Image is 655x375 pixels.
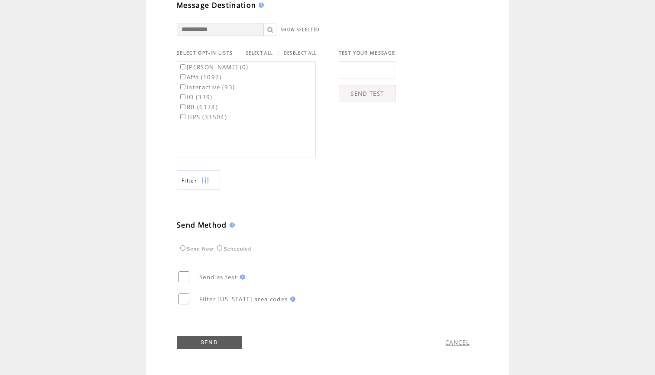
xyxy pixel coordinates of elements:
span: TEST YOUR MESSAGE [339,50,396,56]
img: help.gif [256,3,264,8]
label: RB (6174) [178,103,218,111]
img: help.gif [227,222,235,228]
img: filters.png [201,171,209,190]
span: Send as test [199,273,237,281]
label: Affa (1097) [178,73,222,81]
input: IO (339) [180,94,185,99]
a: SHOW SELECTED [281,27,320,33]
input: interactive (93) [180,84,185,89]
a: CANCEL [445,339,470,346]
input: TIPS (33504) [180,114,185,119]
a: DESELECT ALL [284,50,317,56]
input: Affa (1097) [180,74,185,79]
label: Send Now [178,246,213,251]
img: help.gif [288,297,295,302]
span: | [276,49,280,57]
input: Scheduled [217,245,222,251]
a: SEND [177,336,242,349]
img: help.gif [237,274,245,280]
a: SEND TEST [339,85,396,102]
span: Filter [US_STATE] area codes [199,295,288,303]
label: IO (339) [178,93,213,101]
label: interactive (93) [178,83,235,91]
label: Scheduled [215,246,251,251]
input: [PERSON_NAME] (0) [180,64,185,69]
input: RB (6174) [180,104,185,109]
span: Show filters [182,177,197,184]
a: Filter [177,170,220,190]
span: SELECT OPT-IN LISTS [177,50,233,56]
label: [PERSON_NAME] (0) [178,63,249,71]
input: Send Now [180,245,185,251]
label: TIPS (33504) [178,113,227,121]
span: Send Method [177,220,227,230]
span: Message Destination [177,0,256,10]
a: SELECT ALL [246,50,273,56]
